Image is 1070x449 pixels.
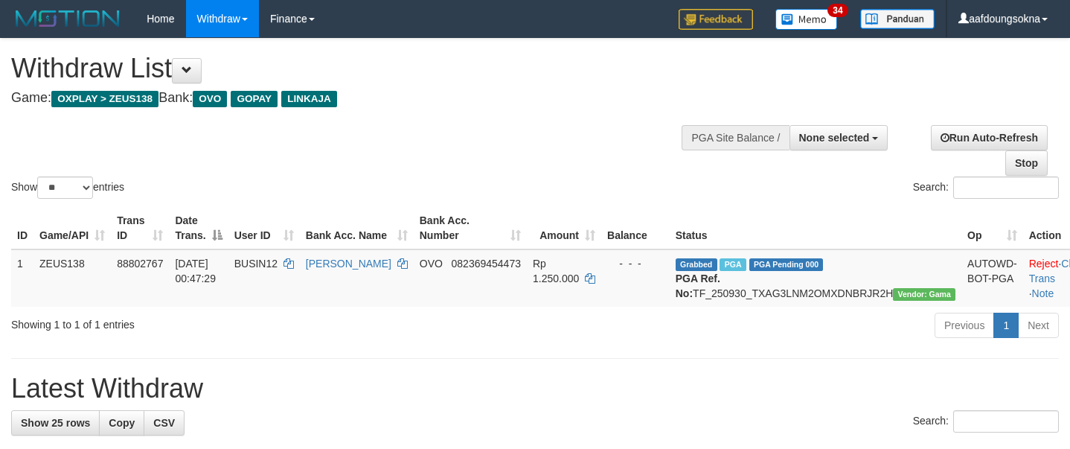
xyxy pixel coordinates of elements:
a: Run Auto-Refresh [931,125,1048,150]
th: Status [670,207,961,249]
span: PGA Pending [749,258,824,271]
th: Date Trans.: activate to sort column descending [169,207,228,249]
th: Game/API: activate to sort column ascending [33,207,111,249]
button: None selected [789,125,888,150]
span: LINKAJA [281,91,337,107]
span: Rp 1.250.000 [533,258,579,284]
td: ZEUS138 [33,249,111,307]
div: PGA Site Balance / [682,125,789,150]
span: [DATE] 00:47:29 [175,258,216,284]
div: Showing 1 to 1 of 1 entries [11,311,435,332]
span: None selected [799,132,870,144]
a: Show 25 rows [11,410,100,436]
select: Showentries [37,176,93,199]
span: Grabbed [676,258,717,271]
img: panduan.png [860,9,935,29]
th: Op: activate to sort column ascending [961,207,1023,249]
img: Feedback.jpg [679,9,753,30]
input: Search: [953,410,1059,433]
span: Copy [109,417,135,429]
span: 88802767 [117,258,163,270]
a: Copy [99,410,144,436]
th: User ID: activate to sort column ascending [228,207,300,249]
span: 34 [827,4,848,17]
div: - - - [607,256,664,271]
a: CSV [144,410,185,436]
img: MOTION_logo.png [11,7,124,30]
a: Stop [1005,150,1048,176]
a: Reject [1029,258,1059,270]
span: GOPAY [231,91,278,107]
span: Marked by aafsreyleap [720,258,746,271]
th: Trans ID: activate to sort column ascending [111,207,169,249]
th: ID [11,207,33,249]
b: PGA Ref. No: [676,273,720,299]
a: Previous [935,313,994,338]
span: Vendor URL: https://trx31.1velocity.biz [893,288,955,301]
a: [PERSON_NAME] [306,258,391,270]
h1: Latest Withdraw [11,374,1059,404]
span: CSV [153,417,175,429]
span: Copy 082369454473 to clipboard [452,258,521,270]
span: OVO [193,91,227,107]
th: Bank Acc. Name: activate to sort column ascending [300,207,414,249]
th: Bank Acc. Number: activate to sort column ascending [414,207,527,249]
span: OXPLAY > ZEUS138 [51,91,158,107]
span: BUSIN12 [234,258,278,270]
td: 1 [11,249,33,307]
a: Next [1018,313,1059,338]
td: TF_250930_TXAG3LNM2OMXDNBRJR2H [670,249,961,307]
th: Amount: activate to sort column ascending [527,207,601,249]
input: Search: [953,176,1059,199]
label: Search: [913,410,1059,433]
span: Show 25 rows [21,417,90,429]
h1: Withdraw List [11,54,699,83]
span: OVO [420,258,443,270]
label: Show entries [11,176,124,199]
h4: Game: Bank: [11,91,699,106]
td: AUTOWD-BOT-PGA [961,249,1023,307]
th: Balance [601,207,670,249]
a: 1 [993,313,1019,338]
a: Note [1032,287,1054,299]
label: Search: [913,176,1059,199]
img: Button%20Memo.svg [775,9,838,30]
